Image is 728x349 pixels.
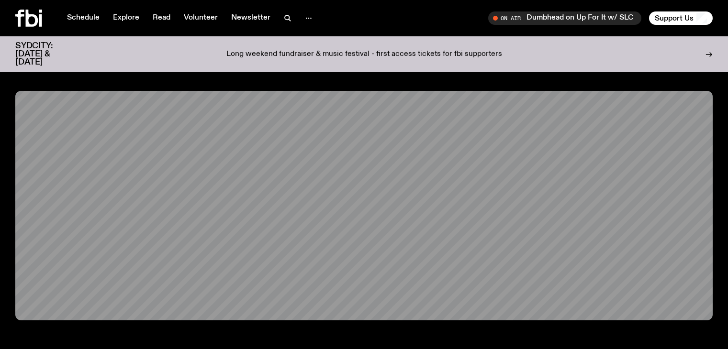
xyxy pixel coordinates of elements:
[178,11,224,25] a: Volunteer
[107,11,145,25] a: Explore
[61,11,105,25] a: Schedule
[226,50,502,59] p: Long weekend fundraiser & music festival - first access tickets for fbi supporters
[649,11,713,25] button: Support Us
[147,11,176,25] a: Read
[655,14,694,22] span: Support Us
[225,11,276,25] a: Newsletter
[15,42,77,66] h3: SYDCITY: [DATE] & [DATE]
[488,11,641,25] button: On AirDumbhead on Up For It w/ SLC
